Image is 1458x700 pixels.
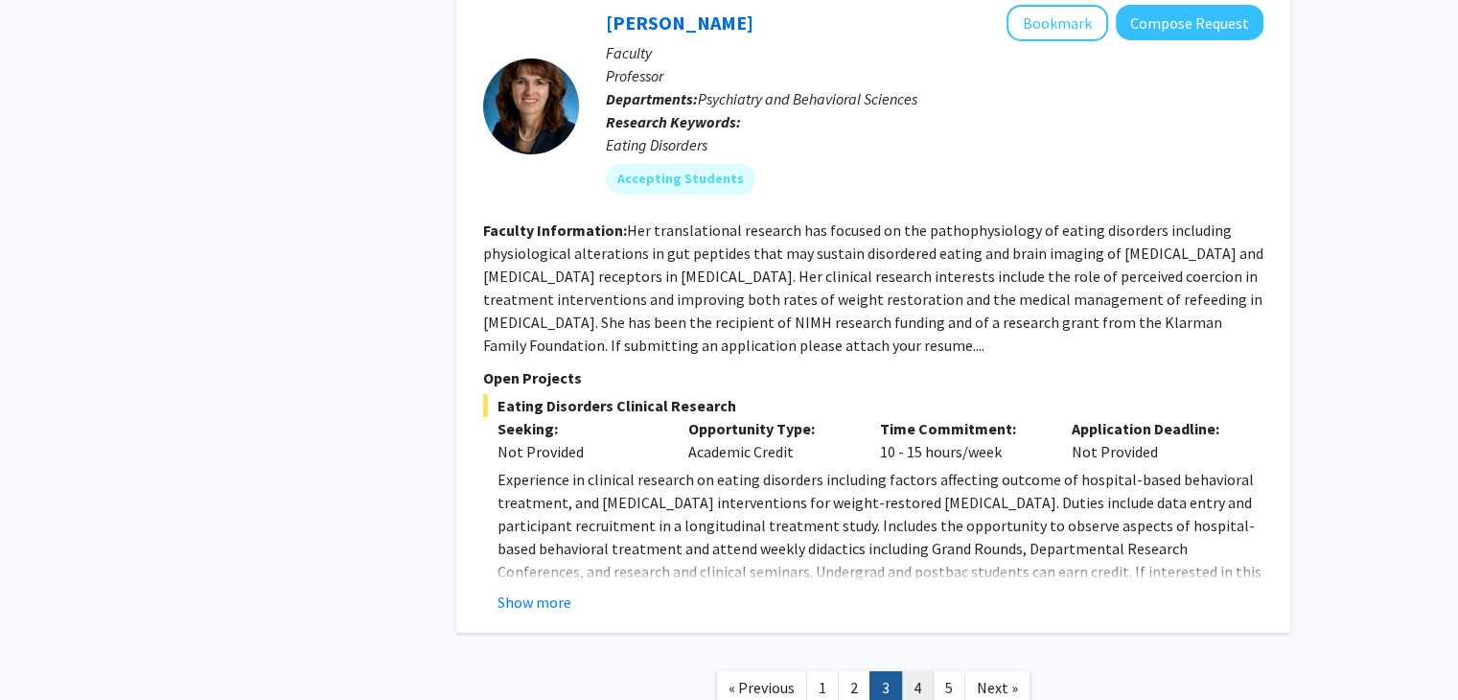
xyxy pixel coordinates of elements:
button: Add Angela Guarda to Bookmarks [1007,5,1108,41]
mat-chip: Accepting Students [606,164,755,195]
span: « Previous [729,678,795,697]
b: Departments: [606,89,698,108]
span: Next » [977,678,1018,697]
a: [PERSON_NAME] [606,11,753,35]
p: Opportunity Type: [688,417,851,440]
p: Seeking: [498,417,660,440]
div: 10 - 15 hours/week [866,417,1057,463]
div: Not Provided [498,440,660,463]
p: Faculty [606,41,1263,64]
span: Eating Disorders Clinical Research [483,394,1263,417]
b: Research Keywords: [606,112,741,131]
button: Compose Request to Angela Guarda [1116,5,1263,40]
fg-read-more: Her translational research has focused on the pathophysiology of eating disorders including physi... [483,221,1263,355]
p: Open Projects [483,366,1263,389]
div: Academic Credit [674,417,866,463]
iframe: Chat [14,614,81,686]
button: Show more [498,591,571,614]
div: Eating Disorders [606,133,1263,156]
span: Psychiatry and Behavioral Sciences [698,89,917,108]
span: Experience in clinical research on eating disorders including factors affecting outcome of hospit... [498,470,1261,627]
p: Time Commitment: [880,417,1043,440]
p: Professor [606,64,1263,87]
p: Application Deadline: [1072,417,1235,440]
b: Faculty Information: [483,221,627,240]
div: Not Provided [1057,417,1249,463]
